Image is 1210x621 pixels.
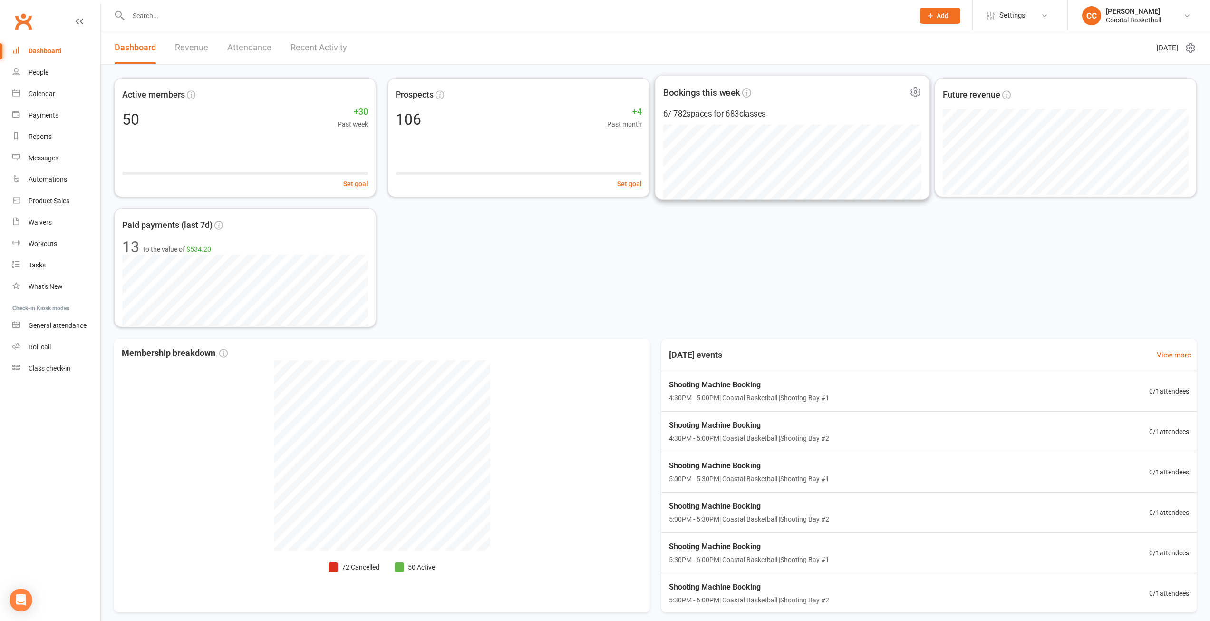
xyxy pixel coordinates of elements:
[396,112,421,127] div: 106
[12,126,100,148] a: Reports
[12,315,100,336] a: General attendance kiosk mode
[29,47,61,55] div: Dashboard
[1157,349,1191,361] a: View more
[12,276,100,297] a: What's New
[343,178,368,189] button: Set goal
[338,105,368,119] span: +30
[12,212,100,233] a: Waivers
[29,111,58,119] div: Payments
[29,322,87,329] div: General attendance
[338,119,368,129] span: Past week
[1149,386,1189,396] span: 0 / 1 attendees
[1149,548,1189,558] span: 0 / 1 attendees
[669,460,829,472] span: Shooting Machine Booking
[1082,6,1101,25] div: CC
[1157,42,1178,54] span: [DATE]
[669,595,829,605] span: 5:30PM - 6:00PM | Coastal Basketball | Shooting Bay #2
[607,105,642,119] span: +4
[126,9,908,22] input: Search...
[29,154,58,162] div: Messages
[943,88,1000,102] span: Future revenue
[617,178,642,189] button: Set goal
[29,343,51,351] div: Roll call
[12,336,100,358] a: Roll call
[1149,588,1189,599] span: 0 / 1 attendees
[12,148,100,169] a: Messages
[12,83,100,105] a: Calendar
[29,69,48,76] div: People
[669,379,829,391] span: Shooting Machine Booking
[669,541,829,553] span: Shooting Machine Booking
[669,393,829,403] span: 4:30PM - 5:00PM | Coastal Basketball | Shooting Bay #1
[669,419,829,432] span: Shooting Machine Booking
[122,239,139,255] div: 13
[29,90,55,98] div: Calendar
[122,346,228,360] span: Membership breakdown
[395,562,435,572] li: 50 Active
[12,40,100,62] a: Dashboard
[1149,507,1189,518] span: 0 / 1 attendees
[11,10,35,33] a: Clubworx
[143,244,211,255] span: to the value of
[12,255,100,276] a: Tasks
[661,346,730,364] h3: [DATE] events
[12,169,100,190] a: Automations
[29,176,67,183] div: Automations
[29,365,70,372] div: Class check-in
[937,12,949,20] span: Add
[669,581,829,593] span: Shooting Machine Booking
[920,8,960,24] button: Add
[29,133,52,140] div: Reports
[396,88,434,102] span: Prospects
[12,62,100,83] a: People
[12,190,100,212] a: Product Sales
[10,589,32,611] div: Open Intercom Messenger
[29,197,69,205] div: Product Sales
[669,554,829,565] span: 5:30PM - 6:00PM | Coastal Basketball | Shooting Bay #1
[122,112,139,127] div: 50
[1106,16,1161,24] div: Coastal Basketball
[329,562,379,572] li: 72 Cancelled
[669,500,829,513] span: Shooting Machine Booking
[663,108,921,120] div: 6 / 782 spaces for 683 classes
[1149,426,1189,437] span: 0 / 1 attendees
[663,85,740,99] span: Bookings this week
[669,433,829,444] span: 4:30PM - 5:00PM | Coastal Basketball | Shooting Bay #2
[669,473,829,484] span: 5:00PM - 5:30PM | Coastal Basketball | Shooting Bay #1
[12,233,100,255] a: Workouts
[29,261,46,269] div: Tasks
[290,31,347,64] a: Recent Activity
[12,105,100,126] a: Payments
[1149,467,1189,477] span: 0 / 1 attendees
[175,31,208,64] a: Revenue
[999,5,1026,26] span: Settings
[12,358,100,379] a: Class kiosk mode
[607,119,642,129] span: Past month
[122,88,185,102] span: Active members
[115,31,156,64] a: Dashboard
[29,283,63,290] div: What's New
[29,240,57,247] div: Workouts
[1106,7,1161,16] div: [PERSON_NAME]
[186,246,211,253] span: $534.20
[29,218,52,226] div: Waivers
[669,514,829,524] span: 5:00PM - 5:30PM | Coastal Basketball | Shooting Bay #2
[227,31,271,64] a: Attendance
[122,218,213,232] span: Paid payments (last 7d)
